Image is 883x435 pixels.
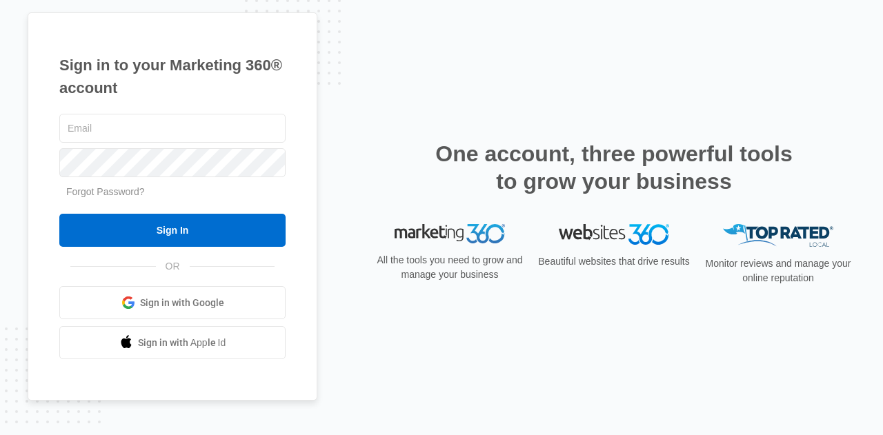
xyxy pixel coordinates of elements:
[66,186,145,197] a: Forgot Password?
[59,114,286,143] input: Email
[59,286,286,319] a: Sign in with Google
[140,296,224,310] span: Sign in with Google
[431,140,797,195] h2: One account, three powerful tools to grow your business
[138,336,226,350] span: Sign in with Apple Id
[701,256,855,285] p: Monitor reviews and manage your online reputation
[156,259,190,274] span: OR
[59,214,286,247] input: Sign In
[59,54,286,99] h1: Sign in to your Marketing 360® account
[395,224,505,243] img: Marketing 360
[723,224,833,247] img: Top Rated Local
[373,253,527,282] p: All the tools you need to grow and manage your business
[537,254,691,269] p: Beautiful websites that drive results
[559,224,669,244] img: Websites 360
[59,326,286,359] a: Sign in with Apple Id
